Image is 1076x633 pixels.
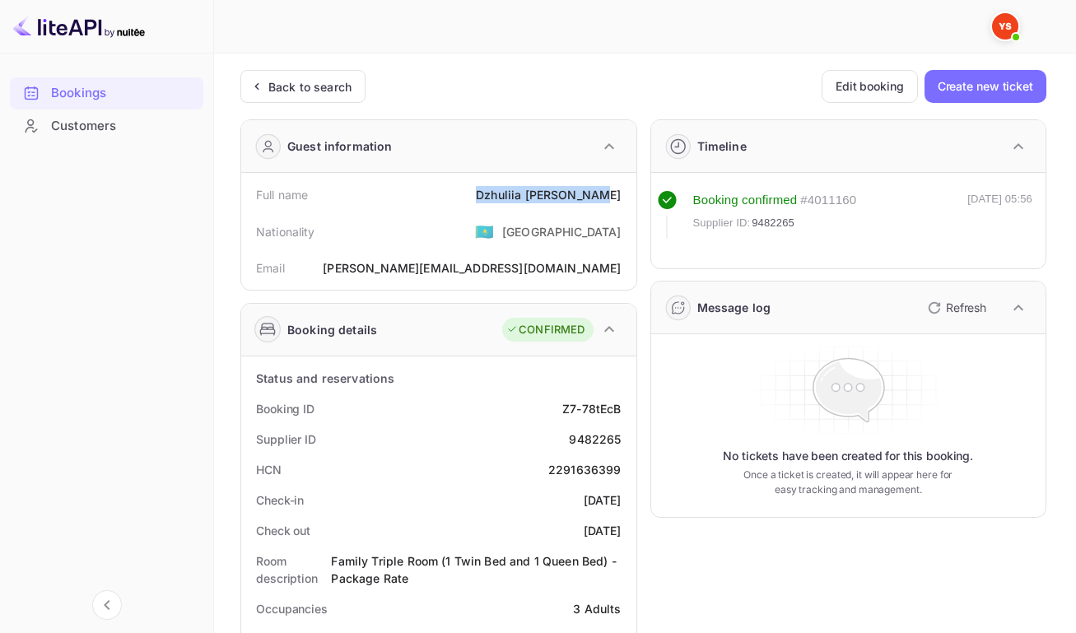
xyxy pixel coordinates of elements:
[925,70,1046,103] button: Create new ticket
[502,223,622,240] div: [GEOGRAPHIC_DATA]
[256,600,328,617] div: Occupancies
[51,84,195,103] div: Bookings
[256,259,285,277] div: Email
[752,215,794,231] span: 9482265
[256,461,282,478] div: HCN
[569,431,621,448] div: 9482265
[697,137,747,155] div: Timeline
[323,259,621,277] div: [PERSON_NAME][EMAIL_ADDRESS][DOMAIN_NAME]
[562,400,621,417] div: Z7-78tEcB
[51,117,195,136] div: Customers
[548,461,622,478] div: 2291636399
[822,70,918,103] button: Edit booking
[268,78,352,95] div: Back to search
[992,13,1018,40] img: Yandex Support
[256,400,314,417] div: Booking ID
[256,552,331,587] div: Room description
[256,186,308,203] div: Full name
[693,191,798,210] div: Booking confirmed
[256,431,316,448] div: Supplier ID
[256,491,304,509] div: Check-in
[10,77,203,109] div: Bookings
[743,468,953,497] p: Once a ticket is created, it will appear here for easy tracking and management.
[584,522,622,539] div: [DATE]
[92,590,122,620] button: Collapse navigation
[13,13,145,40] img: LiteAPI logo
[800,191,856,210] div: # 4011160
[287,321,377,338] div: Booking details
[946,299,986,316] p: Refresh
[584,491,622,509] div: [DATE]
[256,522,310,539] div: Check out
[10,110,203,141] a: Customers
[256,370,394,387] div: Status and reservations
[697,299,771,316] div: Message log
[506,322,585,338] div: CONFIRMED
[331,552,621,587] div: Family Triple Room (1 Twin Bed and 1 Queen Bed) - Package Rate
[10,77,203,108] a: Bookings
[693,215,751,231] span: Supplier ID:
[256,223,315,240] div: Nationality
[476,186,621,203] div: Dzhuliia [PERSON_NAME]
[10,110,203,142] div: Customers
[475,216,494,246] span: United States
[573,600,621,617] div: 3 Adults
[918,295,993,321] button: Refresh
[287,137,393,155] div: Guest information
[967,191,1032,239] div: [DATE] 05:56
[723,448,973,464] p: No tickets have been created for this booking.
